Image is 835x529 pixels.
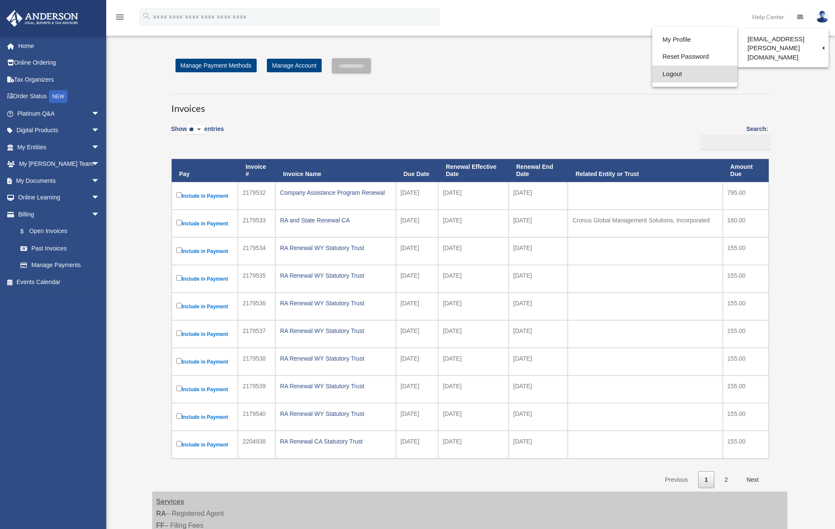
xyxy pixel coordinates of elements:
[238,293,275,320] td: 2179536
[280,270,391,282] div: RA Renewal WY Statutory Trust
[438,210,509,237] td: [DATE]
[175,59,257,72] a: Manage Payment Methods
[6,156,113,173] a: My [PERSON_NAME] Teamarrow_drop_down
[91,122,108,139] span: arrow_drop_down
[91,172,108,190] span: arrow_drop_down
[438,320,509,348] td: [DATE]
[740,471,765,489] a: Next
[238,320,275,348] td: 2179537
[568,159,722,182] th: Related Entity or Trust: activate to sort column ascending
[280,380,391,392] div: RA Renewal WY Statutory Trust
[509,403,568,431] td: [DATE]
[509,210,568,237] td: [DATE]
[142,11,151,21] i: search
[6,105,113,122] a: Platinum Q&Aarrow_drop_down
[280,187,391,199] div: Company Assistance Program Renewal
[509,265,568,293] td: [DATE]
[115,12,125,22] i: menu
[238,210,275,237] td: 2179533
[652,65,737,83] a: Logout
[280,242,391,254] div: RA Renewal WY Statutory Trust
[509,182,568,210] td: [DATE]
[723,210,769,237] td: 180.00
[176,301,233,312] label: Include in Payment
[171,94,768,115] h3: Invoices
[816,11,829,23] img: User Pic
[438,375,509,403] td: [DATE]
[176,384,233,395] label: Include in Payment
[176,275,182,281] input: Include in Payment
[6,71,113,88] a: Tax Organizers
[49,90,68,103] div: NEW
[280,297,391,309] div: RA Renewal WY Statutory Trust
[176,191,233,201] label: Include in Payment
[6,88,113,105] a: Order StatusNEW
[509,293,568,320] td: [DATE]
[568,210,722,237] td: Cronus Global Management Solutions, Incorporated
[25,226,29,237] span: $
[438,431,509,458] td: [DATE]
[280,325,391,337] div: RA Renewal WY Statutory Trust
[176,246,233,256] label: Include in Payment
[396,265,439,293] td: [DATE]
[652,48,737,65] a: Reset Password
[6,122,113,139] a: Digital Productsarrow_drop_down
[723,293,769,320] td: 155.00
[176,441,182,447] input: Include in Payment
[238,431,275,458] td: 2204938
[238,348,275,375] td: 2179538
[115,15,125,22] a: menu
[6,54,113,71] a: Online Ordering
[652,31,737,48] a: My Profile
[509,237,568,265] td: [DATE]
[723,182,769,210] td: 795.00
[238,265,275,293] td: 2179535
[396,431,439,458] td: [DATE]
[171,124,224,143] label: Show entries
[176,439,233,450] label: Include in Payment
[659,471,694,489] a: Previous
[700,134,771,151] input: Search:
[438,159,509,182] th: Renewal Effective Date: activate to sort column ascending
[238,403,275,431] td: 2179540
[280,408,391,420] div: RA Renewal WY Statutory Trust
[396,375,439,403] td: [DATE]
[176,386,182,391] input: Include in Payment
[396,348,439,375] td: [DATE]
[280,435,391,447] div: RA Renewal CA Statutory Trust
[176,356,233,367] label: Include in Payment
[12,257,108,274] a: Manage Payments
[509,320,568,348] td: [DATE]
[6,273,113,290] a: Events Calendar
[723,348,769,375] td: 155.00
[509,375,568,403] td: [DATE]
[12,223,104,240] a: $Open Invoices
[396,210,439,237] td: [DATE]
[723,265,769,293] td: 155.00
[176,358,182,364] input: Include in Payment
[176,247,182,253] input: Include in Payment
[238,375,275,403] td: 2179539
[509,431,568,458] td: [DATE]
[238,182,275,210] td: 2179532
[4,10,81,27] img: Anderson Advisors Platinum Portal
[6,189,113,206] a: Online Learningarrow_drop_down
[176,192,182,198] input: Include in Payment
[723,237,769,265] td: 155.00
[396,237,439,265] td: [DATE]
[723,403,769,431] td: 155.00
[176,220,182,225] input: Include in Payment
[280,353,391,364] div: RA Renewal WY Statutory Trust
[6,172,113,189] a: My Documentsarrow_drop_down
[91,189,108,207] span: arrow_drop_down
[187,125,204,135] select: Showentries
[91,206,108,223] span: arrow_drop_down
[172,159,238,182] th: Pay: activate to sort column descending
[396,320,439,348] td: [DATE]
[6,37,113,54] a: Home
[718,471,734,489] a: 2
[238,237,275,265] td: 2179534
[723,431,769,458] td: 155.00
[723,320,769,348] td: 155.00
[723,375,769,403] td: 155.00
